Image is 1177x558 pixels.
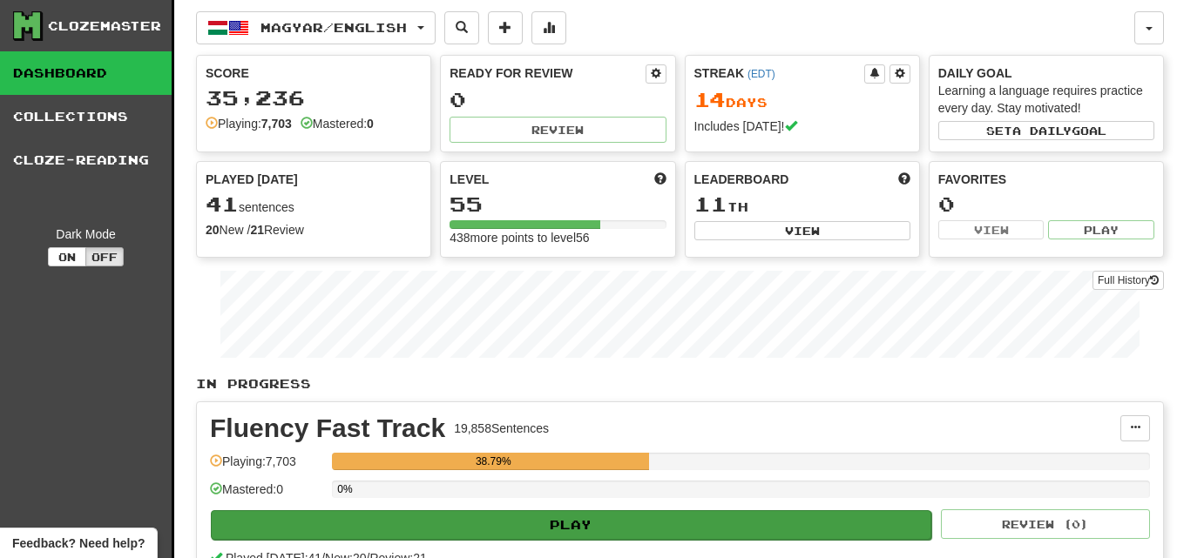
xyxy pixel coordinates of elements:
button: On [48,247,86,266]
strong: 20 [206,223,220,237]
strong: 0 [367,117,374,131]
div: Mastered: 0 [210,481,323,509]
div: 38.79% [337,453,649,470]
button: Play [211,510,931,540]
button: Add sentence to collection [488,11,523,44]
div: Playing: [206,115,292,132]
div: Daily Goal [938,64,1154,82]
span: Level [450,171,489,188]
span: a daily [1012,124,1072,137]
span: Score more points to level up [654,171,666,188]
div: Favorites [938,171,1154,188]
span: Leaderboard [694,171,789,188]
div: Score [206,64,422,82]
span: 11 [694,192,727,216]
span: 41 [206,192,239,216]
span: 14 [694,87,726,111]
div: 19,858 Sentences [454,420,549,437]
button: Review [450,117,666,143]
div: Day s [694,89,910,111]
button: Search sentences [444,11,479,44]
a: (EDT) [747,68,775,80]
div: 438 more points to level 56 [450,229,666,246]
strong: 7,703 [261,117,292,131]
div: New / Review [206,221,422,239]
button: Seta dailygoal [938,121,1154,140]
div: 0 [450,89,666,111]
div: sentences [206,193,422,216]
span: Played [DATE] [206,171,298,188]
div: Mastered: [301,115,374,132]
div: Fluency Fast Track [210,415,445,441]
strong: 21 [250,223,264,237]
div: Playing: 7,703 [210,453,323,481]
p: In Progress [196,375,1164,393]
div: Clozemaster [48,17,161,35]
button: View [938,220,1045,239]
button: Off [85,247,124,266]
div: Ready for Review [450,64,645,82]
span: Open feedback widget [12,534,145,552]
div: 35,236 [206,87,422,109]
div: 55 [450,193,666,215]
div: Streak [694,64,864,82]
button: More stats [531,11,566,44]
button: View [694,221,910,240]
a: Full History [1092,271,1164,290]
div: 0 [938,193,1154,215]
span: This week in points, UTC [898,171,910,188]
div: th [694,193,910,216]
span: Magyar / English [260,20,407,35]
button: Review (0) [941,509,1150,539]
div: Learning a language requires practice every day. Stay motivated! [938,82,1154,117]
div: Includes [DATE]! [694,118,910,135]
button: Play [1048,220,1154,239]
button: Magyar/English [196,11,436,44]
div: Dark Mode [13,225,159,243]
